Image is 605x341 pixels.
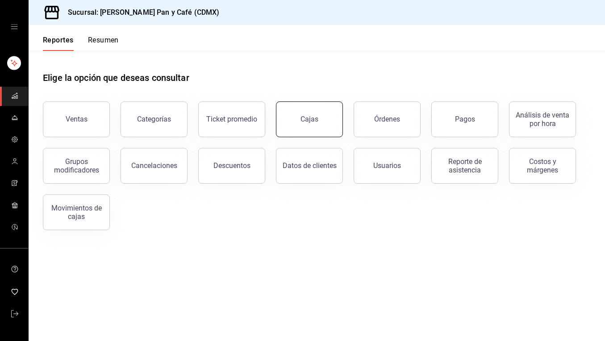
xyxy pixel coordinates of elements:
[515,111,570,128] div: Análisis de venta por hora
[509,101,576,137] button: Análisis de venta por hora
[206,115,257,123] div: Ticket promedio
[43,194,110,230] button: Movimientos de cajas
[11,23,18,30] button: open drawer
[455,115,475,123] div: Pagos
[213,161,250,170] div: Descuentos
[354,101,421,137] button: Órdenes
[198,101,265,137] button: Ticket promedio
[131,161,177,170] div: Cancelaciones
[198,148,265,184] button: Descuentos
[276,101,343,137] a: Cajas
[276,148,343,184] button: Datos de clientes
[88,36,119,51] button: Resumen
[509,148,576,184] button: Costos y márgenes
[515,157,570,174] div: Costos y márgenes
[121,148,188,184] button: Cancelaciones
[49,157,104,174] div: Grupos modificadores
[43,36,74,51] button: Reportes
[43,148,110,184] button: Grupos modificadores
[354,148,421,184] button: Usuarios
[431,101,498,137] button: Pagos
[43,71,189,84] h1: Elige la opción que deseas consultar
[373,161,401,170] div: Usuarios
[437,157,492,174] div: Reporte de asistencia
[431,148,498,184] button: Reporte de asistencia
[43,101,110,137] button: Ventas
[49,204,104,221] div: Movimientos de cajas
[61,7,219,18] h3: Sucursal: [PERSON_NAME] Pan y Café (CDMX)
[300,114,319,125] div: Cajas
[121,101,188,137] button: Categorías
[374,115,400,123] div: Órdenes
[283,161,337,170] div: Datos de clientes
[43,36,119,51] div: navigation tabs
[66,115,88,123] div: Ventas
[137,115,171,123] div: Categorías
